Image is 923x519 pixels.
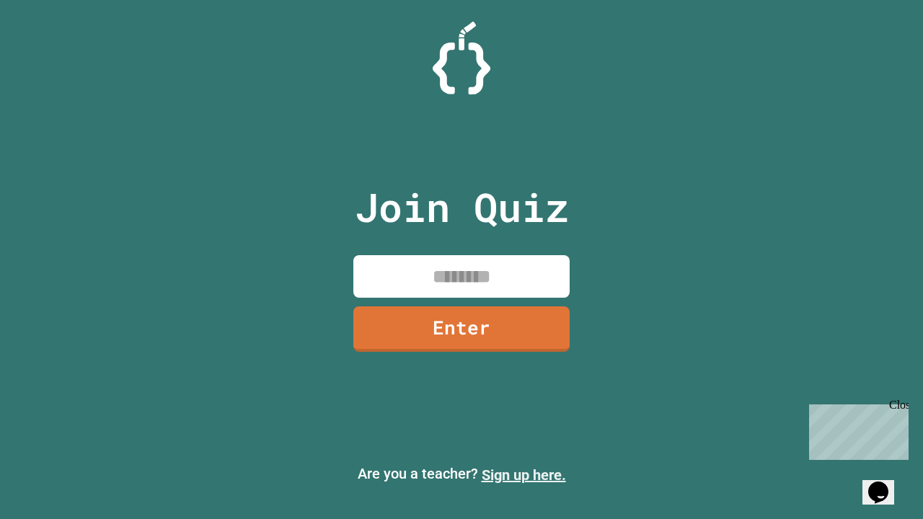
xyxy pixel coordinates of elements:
iframe: chat widget [803,399,909,460]
img: Logo.svg [433,22,490,94]
p: Join Quiz [355,177,569,237]
div: Chat with us now!Close [6,6,100,92]
a: Enter [353,306,570,352]
p: Are you a teacher? [12,463,911,486]
iframe: chat widget [862,461,909,505]
a: Sign up here. [482,466,566,484]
